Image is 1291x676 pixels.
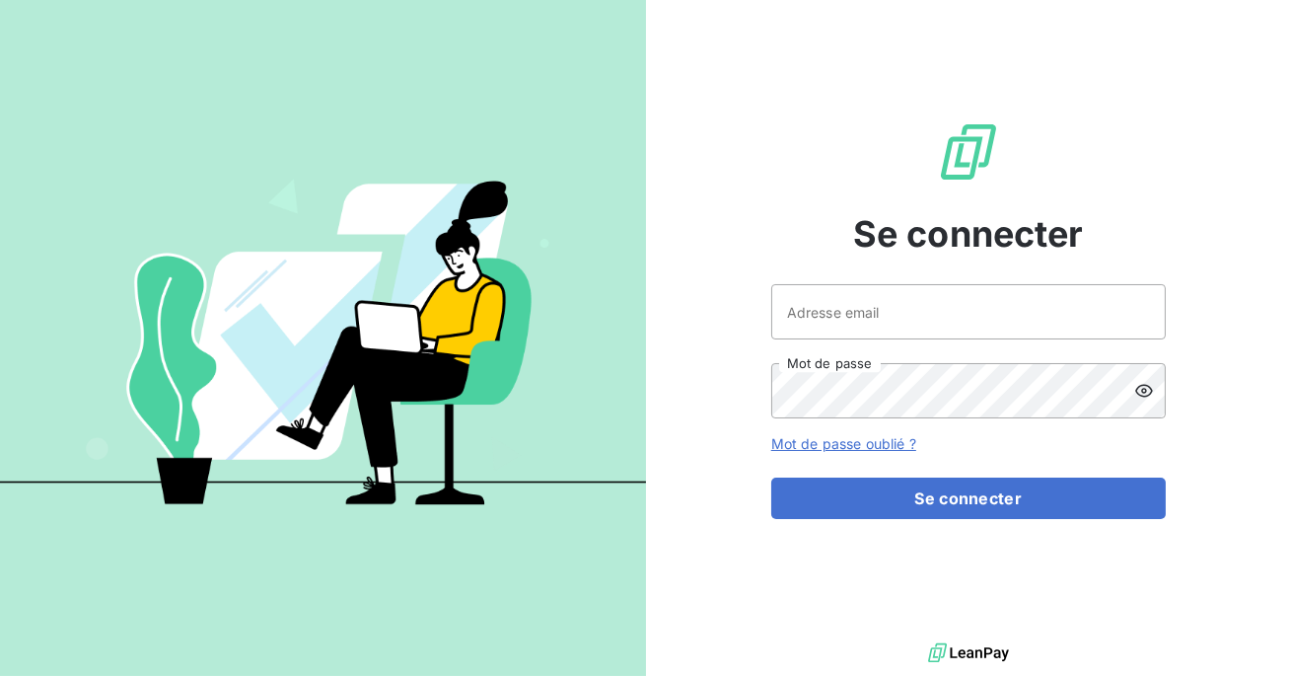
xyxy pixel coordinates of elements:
[928,638,1009,668] img: logo
[771,435,916,452] a: Mot de passe oublié ?
[771,478,1166,519] button: Se connecter
[771,284,1166,339] input: placeholder
[937,120,1000,184] img: Logo LeanPay
[853,207,1084,261] span: Se connecter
